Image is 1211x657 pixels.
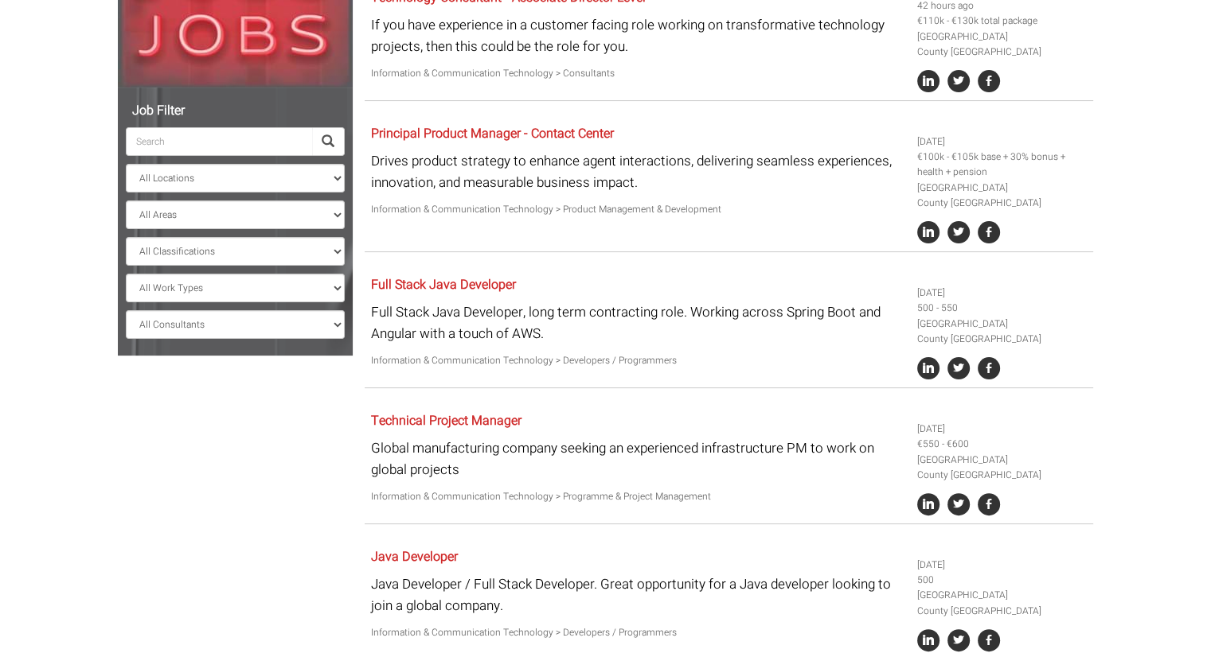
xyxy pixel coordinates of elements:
[371,489,905,504] p: Information & Communication Technology > Programme & Project Management
[917,437,1088,452] li: €550 - €600
[126,127,312,156] input: Search
[371,437,905,480] p: Global manufacturing company seeking an experienced infrastructure PM to work on global projects
[371,625,905,640] p: Information & Communication Technology > Developers / Programmers
[371,124,614,143] a: Principal Product Manager - Contact Center
[917,588,1088,618] li: [GEOGRAPHIC_DATA] County [GEOGRAPHIC_DATA]
[371,411,522,430] a: Technical Project Manager
[371,301,905,344] p: Full Stack Java Developer, long term contracting role. Working across Spring Boot and Angular wit...
[371,275,516,294] a: Full Stack Java Developer
[917,14,1088,29] li: €110k - €130k total package
[126,104,345,119] h5: Job Filter
[371,150,905,193] p: Drives product strategy to enhance agent interactions, delivering seamless experiences, innovatio...
[371,202,905,217] p: Information & Communication Technology > Product Management & Development
[917,150,1088,180] li: €100k - €105k base + 30% bonus + health + pension
[917,317,1088,347] li: [GEOGRAPHIC_DATA] County [GEOGRAPHIC_DATA]
[371,547,458,566] a: Java Developer
[917,573,1088,588] li: 500
[917,301,1088,316] li: 500 - 550
[917,286,1088,301] li: [DATE]
[917,134,1088,150] li: [DATE]
[917,453,1088,483] li: [GEOGRAPHIC_DATA] County [GEOGRAPHIC_DATA]
[371,66,905,81] p: Information & Communication Technology > Consultants
[917,181,1088,211] li: [GEOGRAPHIC_DATA] County [GEOGRAPHIC_DATA]
[371,573,905,616] p: Java Developer / Full Stack Developer. Great opportunity for a Java developer looking to join a g...
[917,558,1088,573] li: [DATE]
[371,353,905,368] p: Information & Communication Technology > Developers / Programmers
[917,29,1088,60] li: [GEOGRAPHIC_DATA] County [GEOGRAPHIC_DATA]
[917,422,1088,437] li: [DATE]
[371,14,905,57] p: If you have experience in a customer facing role working on transformative technology projects, t...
